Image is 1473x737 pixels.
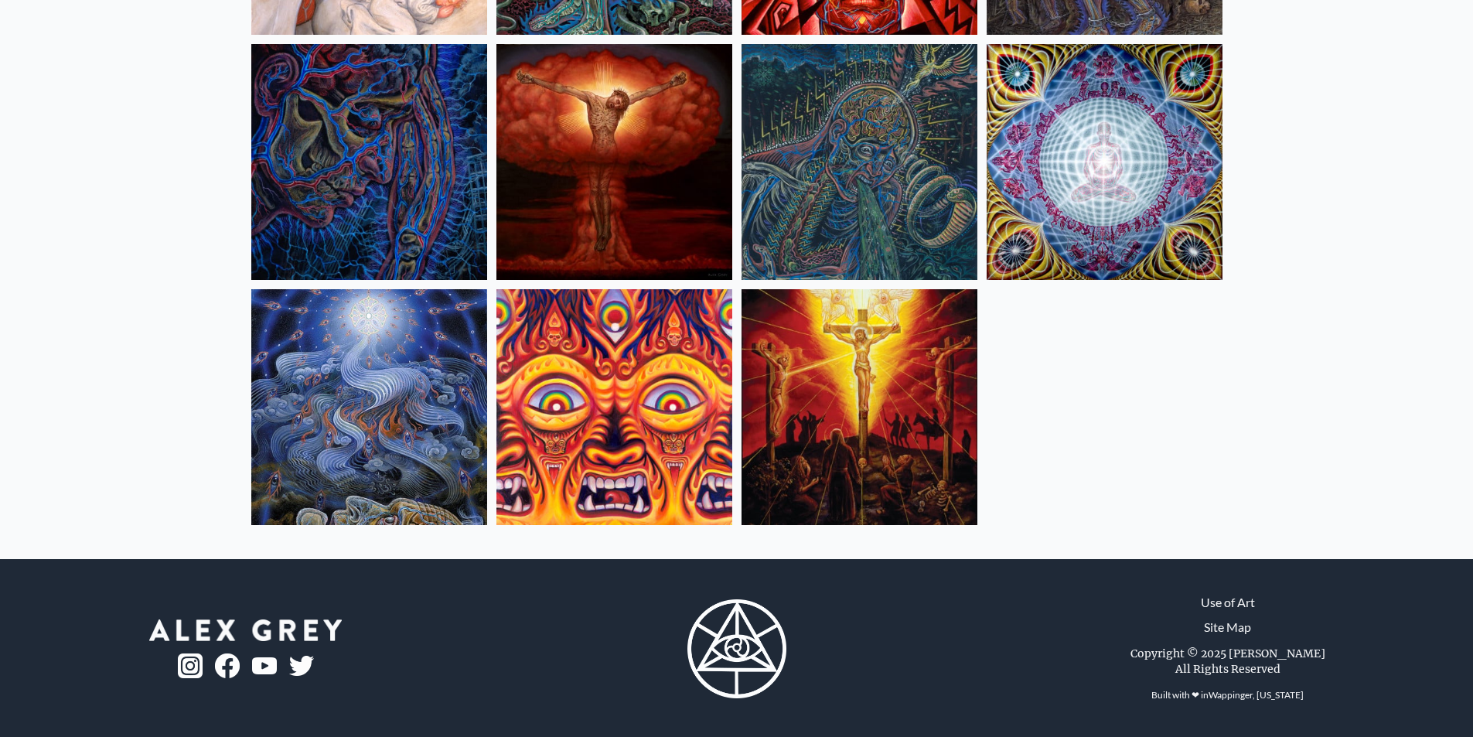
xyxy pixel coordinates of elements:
[496,44,732,280] img: Nuclear Crucifixion, 1980, Alex Grey
[1204,618,1251,636] a: Site Map
[252,657,277,675] img: youtube-logo.png
[1175,661,1280,677] div: All Rights Reserved
[178,653,203,678] img: ig-logo.png
[1130,646,1325,661] div: Copyright © 2025 [PERSON_NAME]
[1145,683,1310,708] div: Built with ❤ in
[215,653,240,678] img: fb-logo.png
[1201,593,1255,612] a: Use of Art
[1209,689,1304,701] a: Wappinger, [US_STATE]
[289,656,314,676] img: twitter-logo.png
